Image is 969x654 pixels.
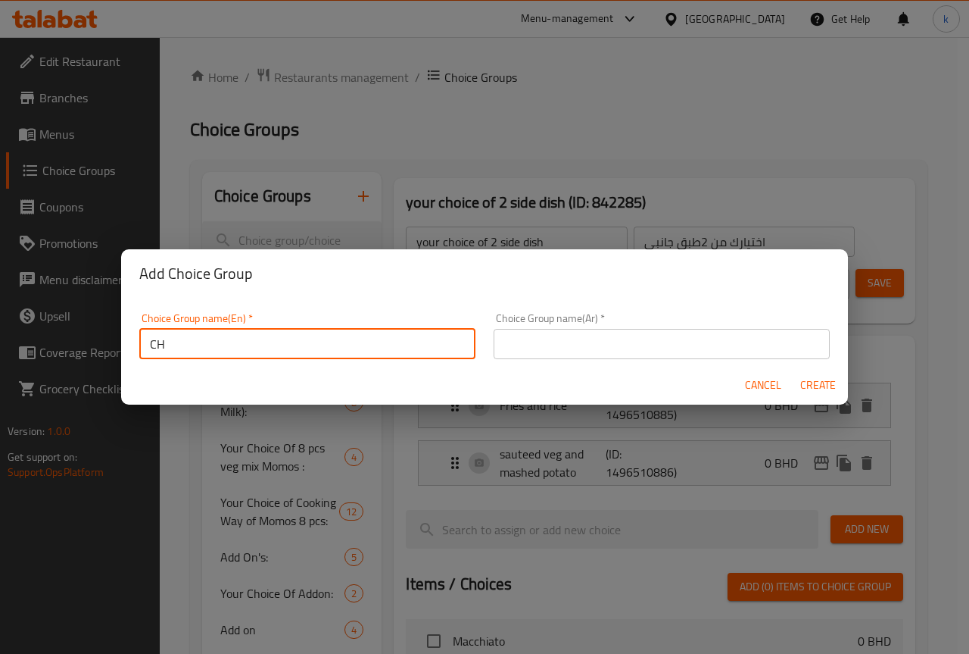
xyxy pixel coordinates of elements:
[799,376,836,395] span: Create
[494,329,830,359] input: Please enter Choice Group name(ar)
[745,376,781,395] span: Cancel
[793,371,842,399] button: Create
[739,371,787,399] button: Cancel
[139,329,475,359] input: Please enter Choice Group name(en)
[139,261,830,286] h2: Add Choice Group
